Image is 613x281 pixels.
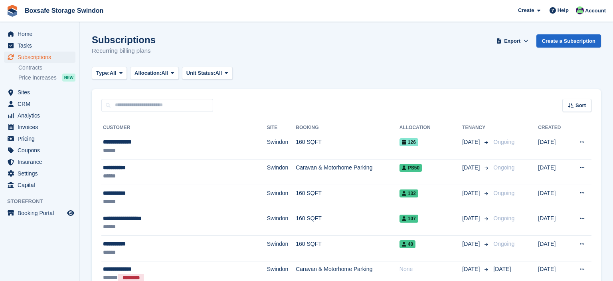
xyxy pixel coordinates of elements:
a: menu [4,87,75,98]
td: 160 SQFT [296,134,399,159]
td: [DATE] [538,210,569,236]
span: PS50 [399,164,422,172]
a: menu [4,145,75,156]
span: Storefront [7,197,79,205]
span: Home [18,28,65,40]
span: [DATE] [462,138,481,146]
td: [DATE] [538,185,569,210]
th: Created [538,122,569,134]
span: Subscriptions [18,52,65,63]
span: Account [585,7,606,15]
h1: Subscriptions [92,34,156,45]
td: [DATE] [538,236,569,261]
p: Recurring billing plans [92,46,156,56]
span: [DATE] [462,214,481,223]
span: Sort [575,102,586,110]
span: Tasks [18,40,65,51]
span: Invoices [18,122,65,133]
a: menu [4,52,75,63]
span: All [161,69,168,77]
button: Export [495,34,530,48]
span: 107 [399,215,418,223]
span: Analytics [18,110,65,121]
td: [DATE] [538,159,569,185]
a: menu [4,98,75,110]
td: Swindon [267,159,296,185]
button: Allocation: All [130,67,179,80]
span: Create [518,6,534,14]
a: Preview store [66,208,75,218]
span: Export [504,37,520,45]
th: Tenancy [462,122,490,134]
span: Type: [96,69,110,77]
td: Swindon [267,210,296,236]
span: Insurance [18,156,65,167]
a: menu [4,168,75,179]
span: Booking Portal [18,207,65,219]
span: Pricing [18,133,65,144]
a: Create a Subscription [536,34,601,48]
a: menu [4,28,75,40]
a: Contracts [18,64,75,72]
th: Booking [296,122,399,134]
span: Sites [18,87,65,98]
a: menu [4,133,75,144]
span: Help [558,6,569,14]
td: 160 SQFT [296,236,399,261]
th: Allocation [399,122,462,134]
div: NEW [62,74,75,82]
a: menu [4,110,75,121]
span: Price increases [18,74,57,82]
span: Allocation: [134,69,161,77]
td: Swindon [267,134,296,159]
a: menu [4,156,75,167]
span: Ongoing [493,215,514,221]
span: Coupons [18,145,65,156]
span: 132 [399,189,418,197]
span: Ongoing [493,241,514,247]
td: Swindon [267,236,296,261]
a: menu [4,122,75,133]
span: All [216,69,222,77]
span: 126 [399,138,418,146]
a: menu [4,207,75,219]
span: [DATE] [462,163,481,172]
th: Site [267,122,296,134]
td: Swindon [267,185,296,210]
span: Settings [18,168,65,179]
img: stora-icon-8386f47178a22dfd0bd8f6a31ec36ba5ce8667c1dd55bd0f319d3a0aa187defe.svg [6,5,18,17]
span: Unit Status: [186,69,216,77]
span: [DATE] [462,189,481,197]
button: Unit Status: All [182,67,233,80]
span: Capital [18,179,65,191]
span: CRM [18,98,65,110]
span: Ongoing [493,139,514,145]
img: Kim Virabi [576,6,584,14]
span: All [110,69,117,77]
a: menu [4,40,75,51]
td: Caravan & Motorhome Parking [296,159,399,185]
td: 160 SQFT [296,210,399,236]
div: None [399,265,462,273]
a: Boxsafe Storage Swindon [22,4,107,17]
span: Ongoing [493,190,514,196]
td: [DATE] [538,134,569,159]
span: 40 [399,240,415,248]
button: Type: All [92,67,127,80]
span: [DATE] [462,240,481,248]
span: [DATE] [462,265,481,273]
a: Price increases NEW [18,73,75,82]
span: Ongoing [493,164,514,171]
th: Customer [101,122,267,134]
a: menu [4,179,75,191]
td: 160 SQFT [296,185,399,210]
span: [DATE] [493,266,511,272]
